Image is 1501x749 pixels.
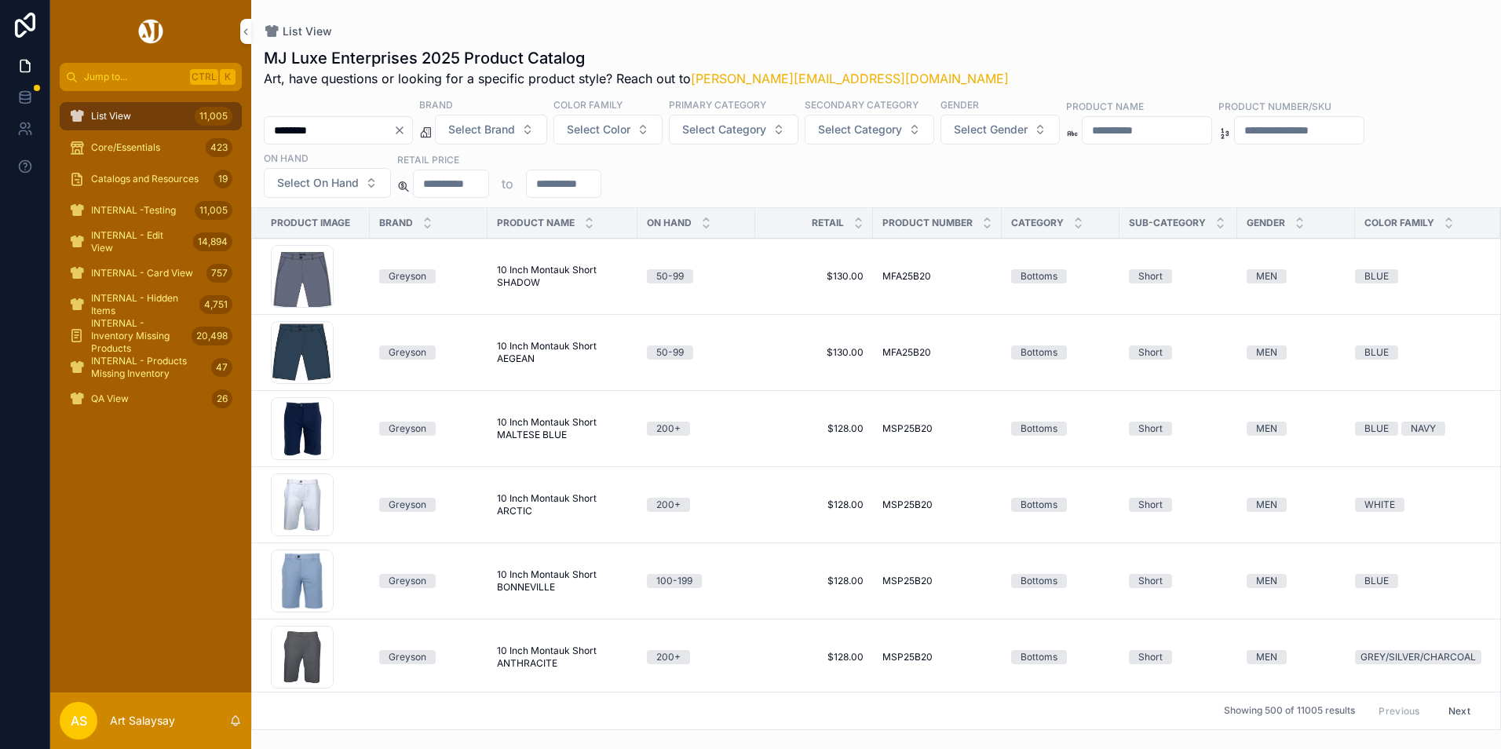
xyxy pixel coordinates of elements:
[379,217,413,229] span: Brand
[283,24,332,39] span: List View
[195,201,232,220] div: 11,005
[60,63,242,91] button: Jump to...CtrlK
[1138,422,1163,436] div: Short
[1247,650,1346,664] a: MEN
[91,110,131,122] span: List View
[1247,422,1346,436] a: MEN
[1355,574,1481,588] a: BLUE
[497,264,628,289] a: 10 Inch Montauk Short SHADOW
[1021,345,1057,360] div: Bottoms
[567,122,630,137] span: Select Color
[389,574,426,588] div: Greyson
[882,651,933,663] span: MSP25B20
[647,217,692,229] span: On Hand
[1138,650,1163,664] div: Short
[882,575,992,587] a: MSP25B20
[389,269,426,283] div: Greyson
[389,650,426,664] div: Greyson
[1355,269,1481,283] a: BLUE
[271,217,350,229] span: Product Image
[71,711,87,730] span: AS
[553,97,623,111] label: Color Family
[805,97,918,111] label: Secondary Category
[1437,699,1481,723] button: Next
[1138,345,1163,360] div: Short
[221,71,234,83] span: K
[1218,99,1331,113] label: Product Number/SKU
[669,115,798,144] button: Select Button
[212,389,232,408] div: 26
[1129,269,1228,283] a: Short
[206,264,232,283] div: 757
[1129,498,1228,512] a: Short
[1364,269,1389,283] div: BLUE
[1411,422,1436,436] div: NAVY
[91,141,160,154] span: Core/Essentials
[882,499,933,511] span: MSP25B20
[647,574,746,588] a: 100-199
[60,385,242,413] a: QA View26
[1355,650,1481,664] a: GREY/SILVER/CHARCOAL
[264,69,1009,88] span: Art, have questions or looking for a specific product style? Reach out to
[1247,217,1285,229] span: Gender
[91,267,193,280] span: INTERNAL - Card View
[682,122,766,137] span: Select Category
[448,122,515,137] span: Select Brand
[190,69,218,85] span: Ctrl
[1011,422,1110,436] a: Bottoms
[497,217,575,229] span: Product Name
[1129,650,1228,664] a: Short
[60,165,242,193] a: Catalogs and Resources19
[1355,422,1481,436] a: BLUENAVY
[940,115,1060,144] button: Select Button
[818,122,902,137] span: Select Category
[1011,574,1110,588] a: Bottoms
[765,499,864,511] a: $128.00
[765,575,864,587] a: $128.00
[1021,422,1057,436] div: Bottoms
[379,422,478,436] a: Greyson
[497,492,628,517] a: 10 Inch Montauk Short ARCTIC
[954,122,1028,137] span: Select Gender
[1364,217,1434,229] span: Color Family
[1129,345,1228,360] a: Short
[1364,574,1389,588] div: BLUE
[277,175,359,191] span: Select On Hand
[765,422,864,435] a: $128.00
[60,133,242,162] a: Core/Essentials423
[91,355,205,380] span: INTERNAL - Products Missing Inventory
[882,575,933,587] span: MSP25B20
[1011,498,1110,512] a: Bottoms
[812,217,844,229] span: Retail
[882,346,931,359] span: MFA25B20
[397,152,459,166] label: Retail Price
[91,204,176,217] span: INTERNAL -Testing
[765,651,864,663] a: $128.00
[1011,217,1064,229] span: Category
[1256,269,1277,283] div: MEN
[1021,269,1057,283] div: Bottoms
[1256,650,1277,664] div: MEN
[1256,574,1277,588] div: MEN
[110,713,175,729] p: Art Salaysay
[1129,422,1228,436] a: Short
[497,645,628,670] a: 10 Inch Montauk Short ANTHRACITE
[393,124,412,137] button: Clear
[1355,345,1481,360] a: BLUE
[882,346,992,359] a: MFA25B20
[882,651,992,663] a: MSP25B20
[656,498,681,512] div: 200+
[91,173,199,185] span: Catalogs and Resources
[1129,574,1228,588] a: Short
[765,270,864,283] span: $130.00
[1256,498,1277,512] div: MEN
[1247,345,1346,360] a: MEN
[379,650,478,664] a: Greyson
[206,138,232,157] div: 423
